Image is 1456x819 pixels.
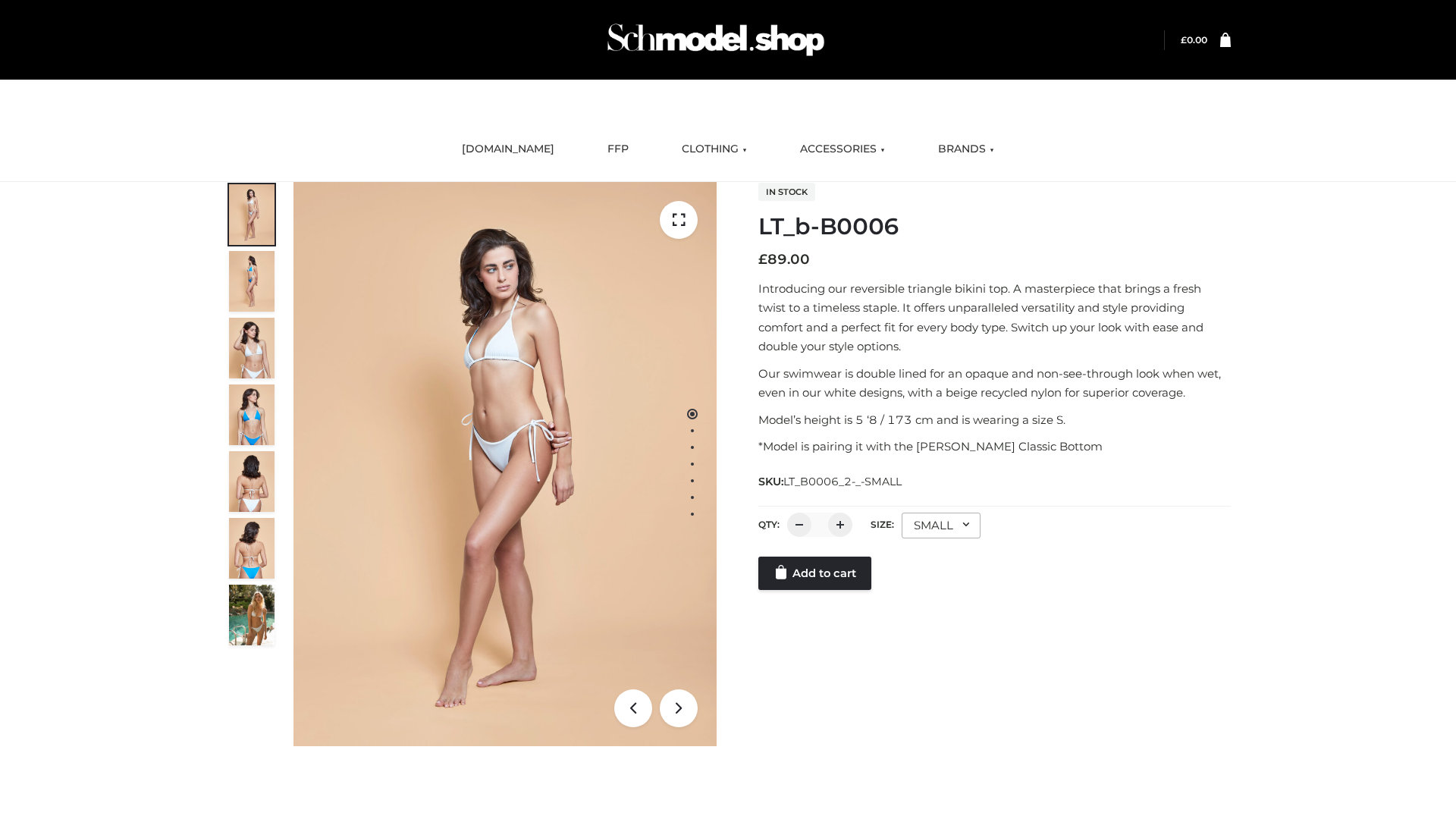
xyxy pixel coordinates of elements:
div: SMALL [902,513,981,538]
label: Size: [871,519,894,530]
img: ArielClassicBikiniTop_CloudNine_AzureSky_OW114ECO_1 [293,182,717,746]
span: £ [1181,34,1187,45]
span: In stock [758,183,815,201]
p: Introducing our reversible triangle bikini top. A masterpiece that brings a fresh twist to a time... [758,279,1231,356]
bdi: 0.00 [1181,34,1207,45]
a: ACCESSORIES [789,133,896,166]
img: ArielClassicBikiniTop_CloudNine_AzureSky_OW114ECO_2-scaled.jpg [229,251,275,312]
img: Arieltop_CloudNine_AzureSky2.jpg [229,585,275,645]
img: ArielClassicBikiniTop_CloudNine_AzureSky_OW114ECO_8-scaled.jpg [229,518,275,579]
p: Model’s height is 5 ‘8 / 173 cm and is wearing a size S. [758,410,1231,430]
span: £ [758,251,767,268]
p: Our swimwear is double lined for an opaque and non-see-through look when wet, even in our white d... [758,364,1231,403]
img: ArielClassicBikiniTop_CloudNine_AzureSky_OW114ECO_1-scaled.jpg [229,184,275,245]
a: £0.00 [1181,34,1207,45]
a: CLOTHING [670,133,758,166]
span: SKU: [758,472,903,491]
a: BRANDS [927,133,1006,166]
bdi: 89.00 [758,251,810,268]
p: *Model is pairing it with the [PERSON_NAME] Classic Bottom [758,437,1231,457]
a: [DOMAIN_NAME] [450,133,566,166]
span: LT_B0006_2-_-SMALL [783,475,902,488]
img: ArielClassicBikiniTop_CloudNine_AzureSky_OW114ECO_7-scaled.jpg [229,451,275,512]
img: Schmodel Admin 964 [602,10,830,70]
img: ArielClassicBikiniTop_CloudNine_AzureSky_OW114ECO_4-scaled.jpg [229,384,275,445]
img: ArielClassicBikiniTop_CloudNine_AzureSky_OW114ECO_3-scaled.jpg [229,318,275,378]
a: Add to cart [758,557,871,590]
a: FFP [596,133,640,166]
h1: LT_b-B0006 [758,213,1231,240]
label: QTY: [758,519,780,530]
